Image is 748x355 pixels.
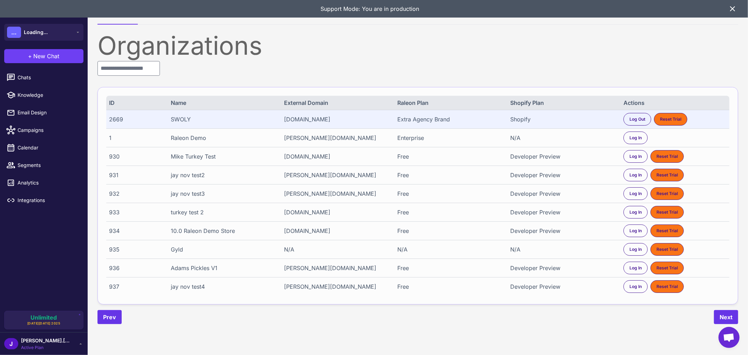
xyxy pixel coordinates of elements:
div: Free [397,189,500,198]
button: +New Chat [4,49,83,63]
div: Developer Preview [511,264,614,272]
span: [DATE][DATE] 2025 [27,321,61,326]
span: Calendar [18,144,79,152]
span: Chats [18,74,79,81]
div: [DOMAIN_NAME] [284,208,387,216]
div: [PERSON_NAME][DOMAIN_NAME] [284,282,387,291]
div: jay nov test4 [171,282,274,291]
div: 931 [109,171,161,179]
div: jay nov test2 [171,171,274,179]
span: Reset Trial [660,116,681,122]
a: Integrations [3,193,85,208]
div: 932 [109,189,161,198]
div: [DOMAIN_NAME] [284,115,387,123]
a: Analytics [3,175,85,190]
div: Shopify Plan [511,99,614,107]
span: Reset Trial [656,209,678,215]
div: Developer Preview [511,282,614,291]
div: Free [397,227,500,235]
a: Email Design [3,105,85,120]
span: Unlimited [31,315,57,320]
div: ID [109,99,161,107]
div: 10.0 Raleon Demo Store [171,227,274,235]
span: Email Design [18,109,79,116]
span: Knowledge [18,91,79,99]
span: Analytics [18,179,79,187]
div: 937 [109,282,161,291]
div: External Domain [284,99,387,107]
div: [PERSON_NAME][DOMAIN_NAME] [284,189,387,198]
span: Reset Trial [656,283,678,290]
div: Name [171,99,274,107]
span: Log In [629,246,642,253]
a: Chats [3,70,85,85]
div: 936 [109,264,161,272]
div: Actions [624,99,727,107]
div: Adams Pickles V1 [171,264,274,272]
span: Segments [18,161,79,169]
div: Open chat [719,327,740,348]
div: Gyld [171,245,274,254]
div: Free [397,152,500,161]
div: Organizations [97,33,738,58]
div: Free [397,264,500,272]
span: Log Out [629,116,645,122]
div: Mike Turkey Test [171,152,274,161]
a: Segments [3,158,85,173]
div: Raleon Plan [397,99,500,107]
div: Enterprise [397,134,500,142]
span: New Chat [34,52,60,60]
div: ... [7,27,21,38]
div: N/A [284,245,387,254]
div: Shopify [511,115,614,123]
div: 1 [109,134,161,142]
div: [PERSON_NAME][DOMAIN_NAME] [284,264,387,272]
div: 933 [109,208,161,216]
span: Campaigns [18,126,79,134]
div: SWOLY [171,115,274,123]
div: N/A [397,245,500,254]
span: Log In [629,153,642,160]
div: 935 [109,245,161,254]
a: Campaigns [3,123,85,138]
span: Reset Trial [656,246,678,253]
div: Raleon Demo [171,134,274,142]
div: 2669 [109,115,161,123]
span: Integrations [18,196,79,204]
a: Calendar [3,140,85,155]
div: [DOMAIN_NAME] [284,227,387,235]
span: Log In [629,265,642,271]
div: Developer Preview [511,171,614,179]
div: Extra Agency Brand [397,115,500,123]
span: [PERSON_NAME].[PERSON_NAME] [21,337,70,344]
button: Next [714,310,738,324]
div: Developer Preview [511,208,614,216]
div: J [4,338,18,349]
span: Log In [629,135,642,141]
span: Loading... [24,28,48,36]
div: Free [397,208,500,216]
div: 930 [109,152,161,161]
span: Reset Trial [656,228,678,234]
span: + [28,52,32,60]
div: [PERSON_NAME][DOMAIN_NAME] [284,171,387,179]
div: Developer Preview [511,189,614,198]
span: Log In [629,190,642,197]
div: turkey test 2 [171,208,274,216]
span: Log In [629,283,642,290]
a: Knowledge [3,88,85,102]
button: Prev [97,310,122,324]
span: Reset Trial [656,190,678,197]
span: Log In [629,228,642,234]
div: N/A [511,134,614,142]
div: Free [397,171,500,179]
span: Log In [629,172,642,178]
span: Reset Trial [656,172,678,178]
div: Free [397,282,500,291]
span: Log In [629,209,642,215]
div: Developer Preview [511,227,614,235]
div: N/A [511,245,614,254]
div: jay nov test3 [171,189,274,198]
div: 934 [109,227,161,235]
span: Reset Trial [656,153,678,160]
